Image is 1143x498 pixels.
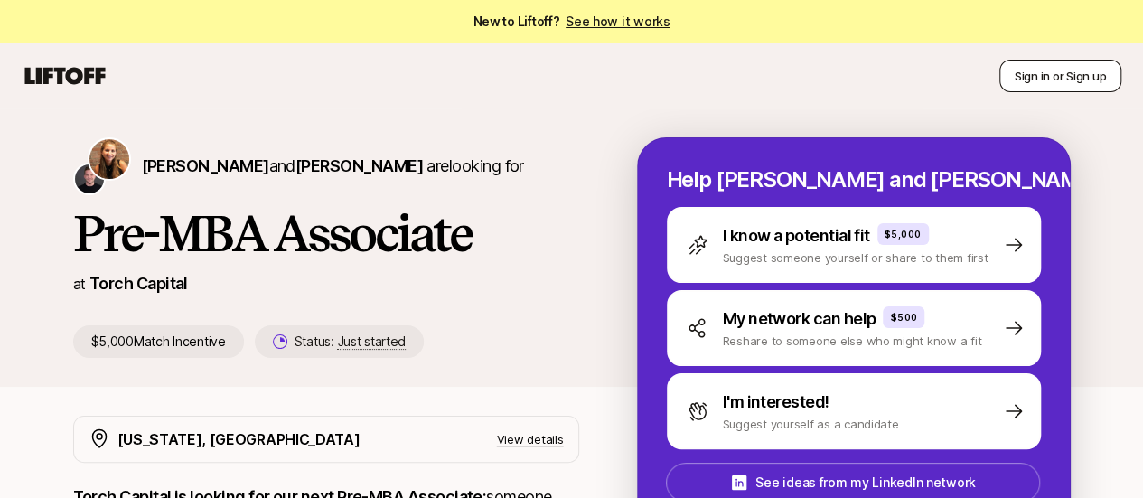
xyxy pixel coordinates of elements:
span: [PERSON_NAME] [142,156,269,175]
img: Katie Reiner [89,139,129,179]
p: Suggest yourself as a candidate [723,415,899,433]
p: I know a potential fit [723,223,870,249]
span: Just started [337,334,406,350]
p: Help [PERSON_NAME] and [PERSON_NAME] hire [667,167,1041,193]
p: I'm interested! [723,390,829,415]
p: $5,000 [885,227,922,241]
p: $500 [890,310,917,324]
p: My network can help [723,306,876,332]
p: See ideas from my LinkedIn network [755,472,975,493]
a: See how it works [566,14,670,29]
p: are looking for [142,154,524,179]
p: $5,000 Match Incentive [73,325,244,358]
p: View details [497,430,564,448]
p: Status: [295,331,406,352]
span: and [268,156,422,175]
span: [PERSON_NAME] [295,156,423,175]
img: Christopher Harper [75,164,104,193]
p: at [73,272,86,296]
a: Torch Capital [89,274,188,293]
p: Suggest someone yourself or share to them first [723,249,988,267]
h1: Pre-MBA Associate [73,206,579,260]
button: Sign in or Sign up [999,60,1121,92]
span: New to Liftoff? [473,11,670,33]
p: Reshare to someone else who might know a fit [723,332,982,350]
p: [US_STATE], [GEOGRAPHIC_DATA] [117,428,361,451]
